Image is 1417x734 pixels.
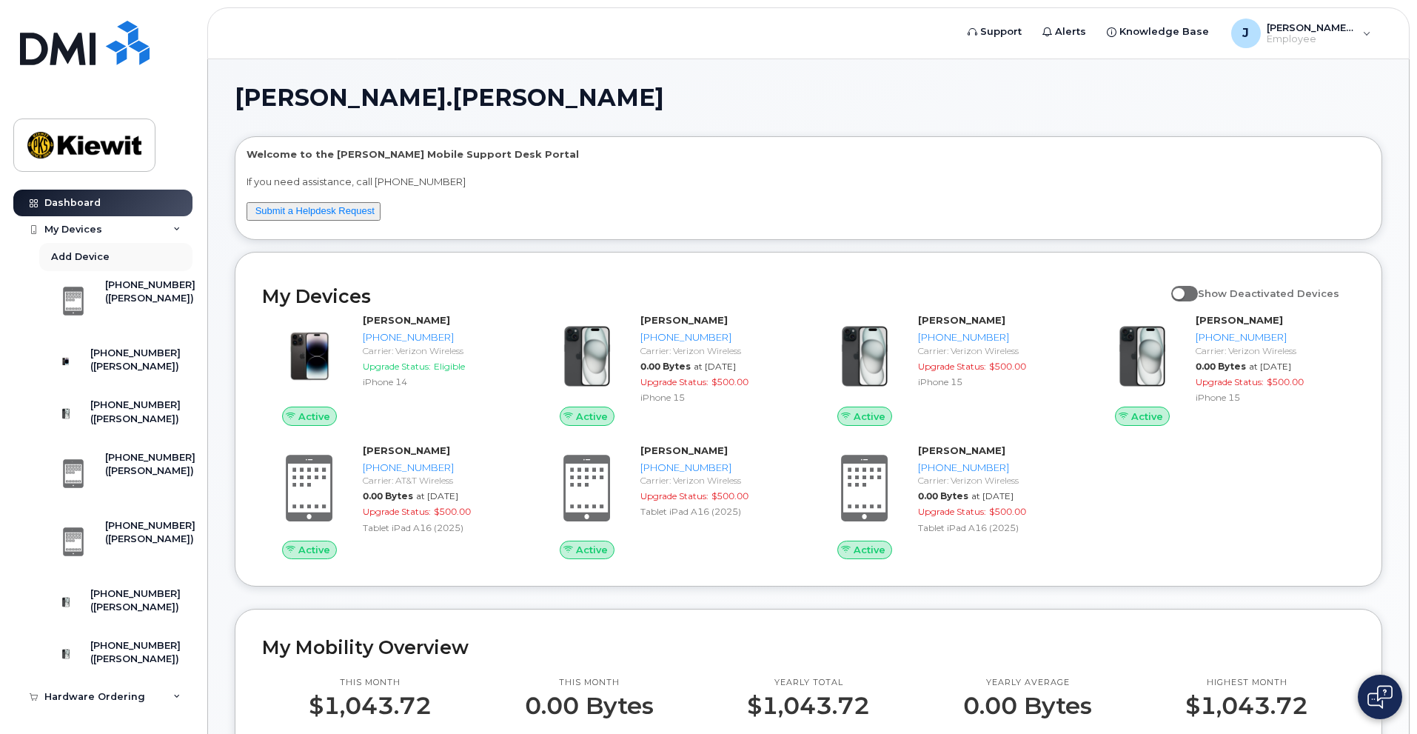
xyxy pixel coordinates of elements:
[918,330,1071,344] div: [PHONE_NUMBER]
[640,505,794,518] div: Tablet iPad A16 (2025)
[363,521,516,534] div: Tablet iPad A16 (2025)
[309,677,432,689] p: This month
[525,677,654,689] p: This month
[416,490,458,501] span: at [DATE]
[918,314,1005,326] strong: [PERSON_NAME]
[1107,321,1178,392] img: iPhone_15_Black.png
[640,461,794,475] div: [PHONE_NUMBER]
[711,490,748,501] span: $500.00
[434,361,465,372] span: Eligible
[434,506,471,517] span: $500.00
[235,87,664,109] span: [PERSON_NAME].[PERSON_NAME]
[918,344,1071,357] div: Carrier: Verizon Wireless
[576,543,608,557] span: Active
[640,490,708,501] span: Upgrade Status:
[640,314,728,326] strong: [PERSON_NAME]
[309,693,432,719] p: $1,043.72
[1367,685,1393,709] img: Open chat
[817,444,1077,559] a: Active[PERSON_NAME][PHONE_NUMBER]Carrier: Verizon Wireless0.00 Bytesat [DATE]Upgrade Status:$500....
[918,376,1071,388] div: iPhone 15
[363,330,516,344] div: [PHONE_NUMBER]
[1198,287,1339,299] span: Show Deactivated Devices
[747,693,870,719] p: $1,043.72
[918,461,1071,475] div: [PHONE_NUMBER]
[817,313,1077,426] a: Active[PERSON_NAME][PHONE_NUMBER]Carrier: Verizon WirelessUpgrade Status:$500.00iPhone 15
[247,147,1370,161] p: Welcome to the [PERSON_NAME] Mobile Support Desk Portal
[1185,677,1308,689] p: Highest month
[918,490,968,501] span: 0.00 Bytes
[1196,314,1283,326] strong: [PERSON_NAME]
[363,461,516,475] div: [PHONE_NUMBER]
[363,344,516,357] div: Carrier: Verizon Wireless
[247,202,381,221] button: Submit a Helpdesk Request
[298,410,330,424] span: Active
[1131,410,1163,424] span: Active
[262,313,522,426] a: Active[PERSON_NAME][PHONE_NUMBER]Carrier: Verizon WirelessUpgrade Status:EligibleiPhone 14
[540,313,800,426] a: Active[PERSON_NAME][PHONE_NUMBER]Carrier: Verizon Wireless0.00 Bytesat [DATE]Upgrade Status:$500....
[262,444,522,559] a: Active[PERSON_NAME][PHONE_NUMBER]Carrier: AT&T Wireless0.00 Bytesat [DATE]Upgrade Status:$500.00T...
[525,693,654,719] p: 0.00 Bytes
[576,410,608,424] span: Active
[963,677,1092,689] p: Yearly average
[274,321,345,392] img: image20231002-3703462-njx0qo.jpeg
[640,361,691,372] span: 0.00 Bytes
[971,490,1014,501] span: at [DATE]
[363,490,413,501] span: 0.00 Bytes
[989,361,1026,372] span: $500.00
[363,474,516,487] div: Carrier: AT&T Wireless
[918,444,1005,456] strong: [PERSON_NAME]
[363,361,431,372] span: Upgrade Status:
[363,314,450,326] strong: [PERSON_NAME]
[363,376,516,388] div: iPhone 14
[255,205,375,216] a: Submit a Helpdesk Request
[298,543,330,557] span: Active
[640,344,794,357] div: Carrier: Verizon Wireless
[918,506,986,517] span: Upgrade Status:
[1196,391,1349,404] div: iPhone 15
[262,285,1164,307] h2: My Devices
[1267,376,1304,387] span: $500.00
[640,391,794,404] div: iPhone 15
[918,474,1071,487] div: Carrier: Verizon Wireless
[640,444,728,456] strong: [PERSON_NAME]
[262,636,1355,658] h2: My Mobility Overview
[1171,279,1183,291] input: Show Deactivated Devices
[247,175,1370,189] p: If you need assistance, call [PHONE_NUMBER]
[363,444,450,456] strong: [PERSON_NAME]
[640,474,794,487] div: Carrier: Verizon Wireless
[963,693,1092,719] p: 0.00 Bytes
[711,376,748,387] span: $500.00
[1196,376,1264,387] span: Upgrade Status:
[363,506,431,517] span: Upgrade Status:
[1196,361,1246,372] span: 0.00 Bytes
[1196,344,1349,357] div: Carrier: Verizon Wireless
[1249,361,1291,372] span: at [DATE]
[640,376,708,387] span: Upgrade Status:
[918,521,1071,534] div: Tablet iPad A16 (2025)
[989,506,1026,517] span: $500.00
[694,361,736,372] span: at [DATE]
[1095,313,1355,426] a: Active[PERSON_NAME][PHONE_NUMBER]Carrier: Verizon Wireless0.00 Bytesat [DATE]Upgrade Status:$500....
[1185,693,1308,719] p: $1,043.72
[747,677,870,689] p: Yearly total
[552,321,623,392] img: iPhone_15_Black.png
[854,543,885,557] span: Active
[1196,330,1349,344] div: [PHONE_NUMBER]
[540,444,800,559] a: Active[PERSON_NAME][PHONE_NUMBER]Carrier: Verizon WirelessUpgrade Status:$500.00Tablet iPad A16 (...
[854,410,885,424] span: Active
[918,361,986,372] span: Upgrade Status:
[829,321,900,392] img: iPhone_15_Black.png
[640,330,794,344] div: [PHONE_NUMBER]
